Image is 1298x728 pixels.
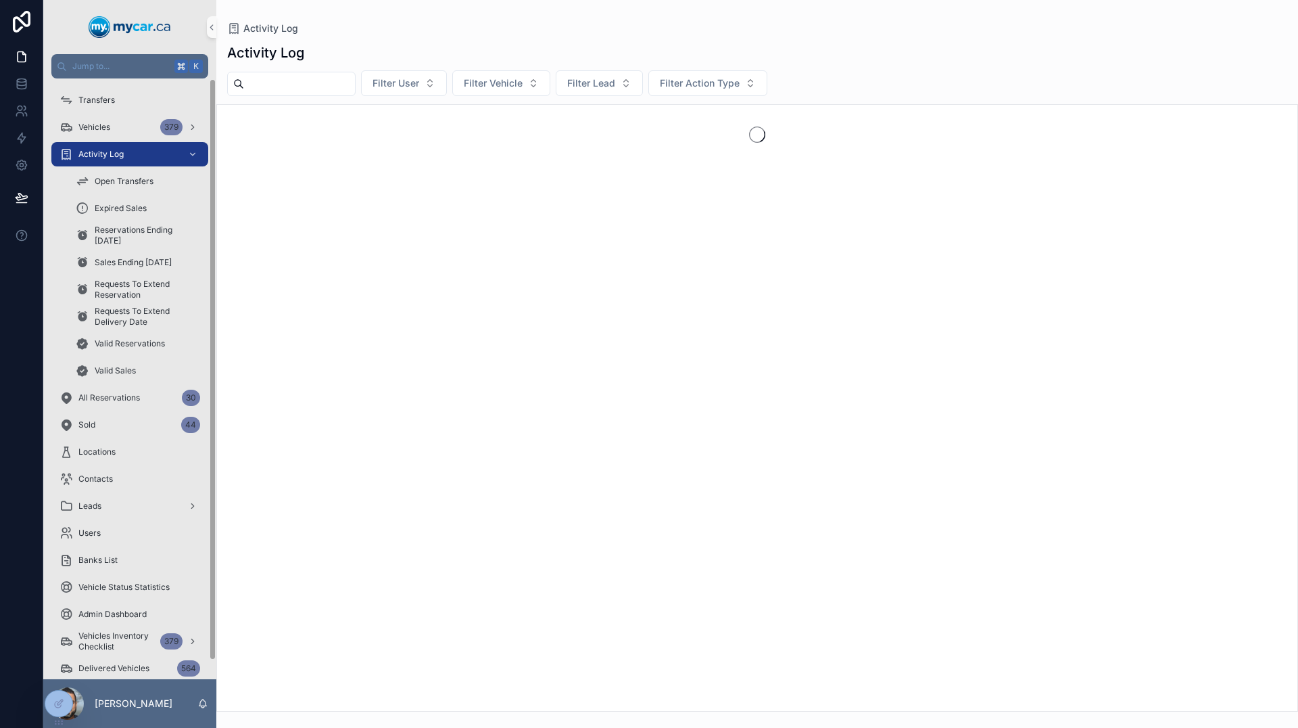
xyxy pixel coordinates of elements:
span: Delivered Vehicles [78,663,149,674]
span: Users [78,528,101,539]
a: Reservations Ending [DATE] [68,223,208,248]
img: App logo [89,16,171,38]
a: Open Transfers [68,169,208,194]
a: Activity Log [227,22,298,35]
span: Jump to... [72,61,169,72]
span: Activity Log [243,22,298,35]
a: Valid Sales [68,359,208,383]
span: Transfers [78,95,115,106]
a: Locations [51,440,208,464]
h1: Activity Log [227,43,304,62]
a: Leads [51,494,208,518]
span: Contacts [78,474,113,484]
button: Jump to...K [51,54,208,78]
a: Sold44 [51,413,208,437]
a: Sales Ending [DATE] [68,250,208,275]
span: Expired Sales [95,203,147,214]
a: Transfers [51,88,208,112]
span: Vehicles [78,122,110,133]
a: Users [51,521,208,545]
span: Reservations Ending [DATE] [95,225,195,246]
a: Activity Log [51,142,208,166]
span: Activity Log [78,149,124,160]
span: Vehicles Inventory Checklist [78,631,155,652]
a: Vehicles379 [51,115,208,139]
span: Vehicle Status Statistics [78,582,170,593]
span: Filter Action Type [660,76,740,90]
p: [PERSON_NAME] [95,697,172,710]
button: Select Button [648,70,767,96]
span: K [191,61,201,72]
span: Filter Lead [567,76,615,90]
span: Open Transfers [95,176,153,187]
div: 379 [160,633,183,650]
a: Contacts [51,467,208,491]
span: Banks List [78,555,118,566]
a: Vehicles Inventory Checklist379 [51,629,208,654]
button: Select Button [452,70,550,96]
a: Admin Dashboard [51,602,208,627]
a: All Reservations30 [51,386,208,410]
span: Sold [78,419,95,430]
div: 564 [177,660,200,677]
a: Valid Reservations [68,332,208,356]
div: 379 [160,119,183,135]
span: Locations [78,447,116,457]
span: Requests To Extend Delivery Date [95,306,195,327]
span: Valid Reservations [95,338,165,349]
span: Leads [78,501,101,511]
a: Expired Sales [68,196,208,221]
button: Select Button [361,70,447,96]
span: All Reservations [78,392,140,403]
div: 30 [182,390,200,406]
a: Vehicle Status Statistics [51,575,208,599]
div: scrollable content [43,78,216,679]
span: Sales Ending [DATE] [95,257,172,268]
span: Requests To Extend Reservation [95,279,195,300]
a: Requests To Extend Reservation [68,277,208,302]
a: Delivered Vehicles564 [51,656,208,681]
a: Requests To Extend Delivery Date [68,304,208,329]
span: Valid Sales [95,365,136,376]
button: Select Button [556,70,643,96]
span: Admin Dashboard [78,609,147,620]
span: Filter Vehicle [464,76,523,90]
a: Banks List [51,548,208,572]
div: 44 [181,417,200,433]
span: Filter User [372,76,419,90]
